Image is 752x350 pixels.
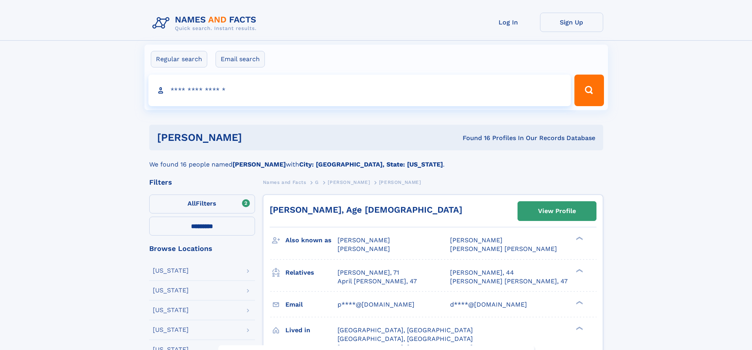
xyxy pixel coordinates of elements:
[450,245,557,253] span: [PERSON_NAME] [PERSON_NAME]
[450,277,568,286] a: [PERSON_NAME] [PERSON_NAME], 47
[149,179,255,186] div: Filters
[149,195,255,213] label: Filters
[328,180,370,185] span: [PERSON_NAME]
[285,266,338,279] h3: Relatives
[285,234,338,247] h3: Also known as
[538,202,576,220] div: View Profile
[518,202,596,221] a: View Profile
[338,335,473,343] span: [GEOGRAPHIC_DATA], [GEOGRAPHIC_DATA]
[328,177,370,187] a: [PERSON_NAME]
[574,236,583,241] div: ❯
[338,326,473,334] span: [GEOGRAPHIC_DATA], [GEOGRAPHIC_DATA]
[285,324,338,337] h3: Lived in
[270,205,462,215] a: [PERSON_NAME], Age [DEMOGRAPHIC_DATA]
[149,245,255,252] div: Browse Locations
[338,245,390,253] span: [PERSON_NAME]
[151,51,207,67] label: Regular search
[153,287,189,294] div: [US_STATE]
[574,300,583,305] div: ❯
[263,177,306,187] a: Names and Facts
[216,51,265,67] label: Email search
[157,133,353,142] h1: [PERSON_NAME]
[315,177,319,187] a: G
[379,180,421,185] span: [PERSON_NAME]
[540,13,603,32] a: Sign Up
[153,307,189,313] div: [US_STATE]
[574,268,583,273] div: ❯
[477,13,540,32] a: Log In
[450,236,503,244] span: [PERSON_NAME]
[188,200,196,207] span: All
[149,150,603,169] div: We found 16 people named with .
[315,180,319,185] span: G
[338,236,390,244] span: [PERSON_NAME]
[153,268,189,274] div: [US_STATE]
[450,268,514,277] a: [PERSON_NAME], 44
[233,161,286,168] b: [PERSON_NAME]
[153,327,189,333] div: [US_STATE]
[285,298,338,311] h3: Email
[352,134,595,142] div: Found 16 Profiles In Our Records Database
[299,161,443,168] b: City: [GEOGRAPHIC_DATA], State: [US_STATE]
[338,268,399,277] a: [PERSON_NAME], 71
[338,277,417,286] a: April [PERSON_NAME], 47
[574,75,604,106] button: Search Button
[148,75,571,106] input: search input
[574,326,583,331] div: ❯
[149,13,263,34] img: Logo Names and Facts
